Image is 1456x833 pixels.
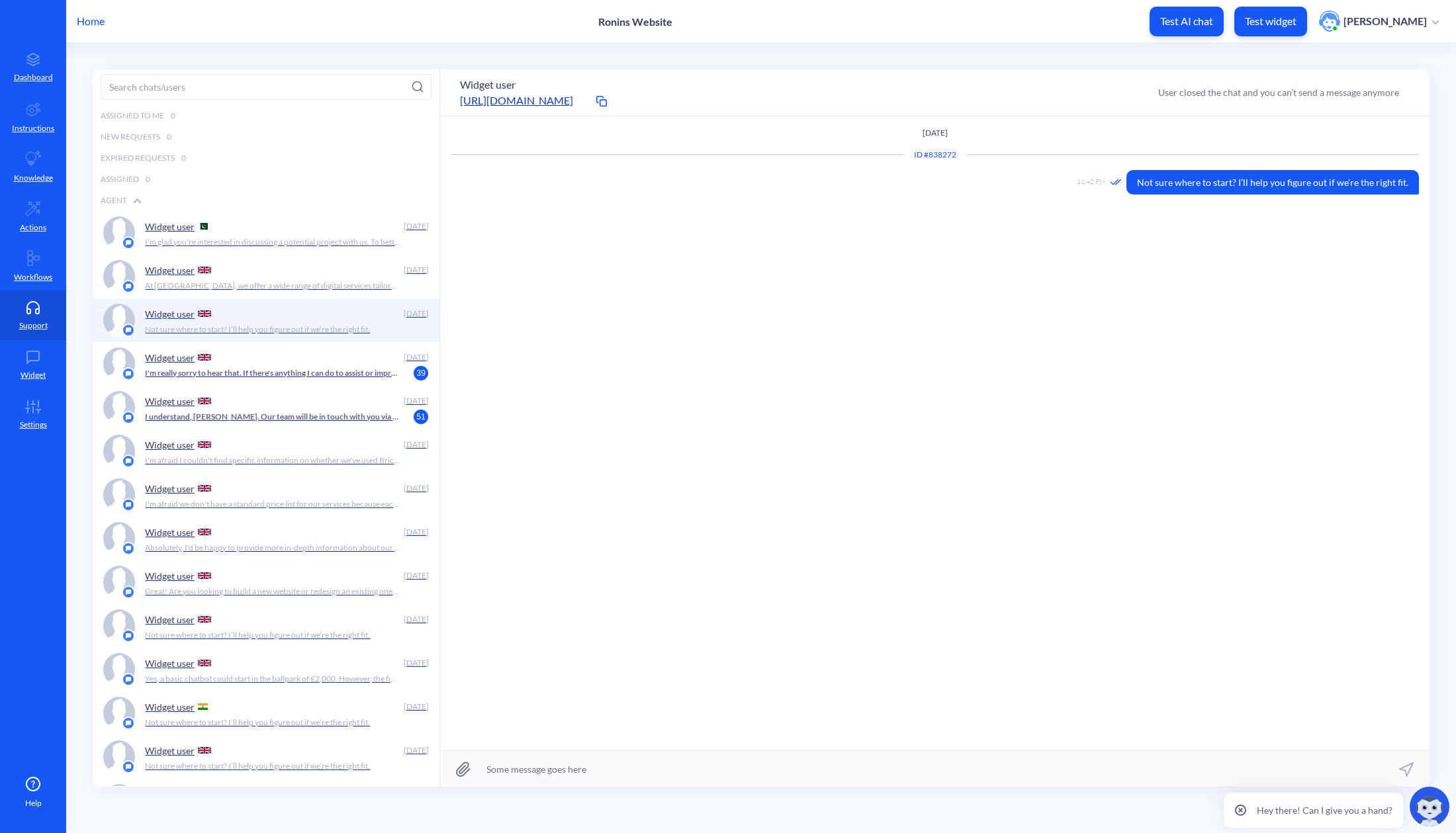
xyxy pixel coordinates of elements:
p: Widget user [145,265,195,276]
p: Knowledge [14,172,53,184]
div: [DATE] [402,308,429,320]
p: Workflows [14,271,52,283]
div: Expired Requests [93,148,439,169]
a: platform iconWidget user [DATE]Great! Are you looking to build a new website or redesign an exist... [93,560,439,604]
span: 0 [146,173,150,185]
div: Conversation ID [903,149,967,161]
div: [DATE] [402,701,429,713]
img: GB [198,267,211,273]
a: platform iconWidget user [DATE]I'm afraid we don't have a standard price list for our services be... [93,473,439,517]
p: I understand, [PERSON_NAME]. Our team will be in touch with you via email as soon as possible. Th... [145,411,401,423]
p: I'm glad you're interested in discussing a potential project with us. To better understand your n... [145,236,401,248]
a: platform iconWidget user [DATE]I'm glad you're interested in discussing a potential project with ... [93,211,439,255]
a: platform iconWidget user [DATE]Not sure where to start? I’ll help you figure out if we’re the rig... [93,604,439,648]
img: platform icon [122,498,135,511]
img: user photo [1319,11,1340,32]
p: Widget user [145,308,195,320]
img: platform icon [122,673,135,686]
p: Widget user [145,614,195,625]
p: Widget user [145,658,195,669]
p: Actions [20,222,46,234]
a: platform iconWidget user [DATE]At [GEOGRAPHIC_DATA], we offer a wide range of digital services ta... [93,255,439,298]
p: I'm afraid we don't have a standard price list for our services because each project we undertake... [145,498,401,510]
a: platform iconWidget user [DATE]Not sure where to start? I’ll help you figure out if we’re the rig... [93,691,439,735]
img: GB [198,310,211,317]
div: Assigned to me [93,105,439,126]
a: platform icon [93,779,439,822]
p: Widget user [145,527,195,538]
span: Not sure where to start? I’ll help you figure out if we’re the right fit. [1126,170,1419,195]
span: 39 [414,366,428,380]
input: Some message goes here [440,751,1430,787]
img: GB [198,485,211,492]
div: [DATE] [402,395,429,407]
img: copilot-icon.svg [1410,787,1449,826]
p: Widget user [145,352,195,363]
p: Widget user [145,570,195,582]
p: Instructions [12,122,54,134]
a: platform iconWidget user [DATE]Not sure where to start? I’ll help you figure out if we’re the rig... [93,298,439,342]
a: platform iconWidget user [DATE]Not sure where to start? I’ll help you figure out if we’re the rig... [93,735,439,779]
p: Not sure where to start? I’ll help you figure out if we’re the right fit. [145,324,370,335]
img: platform icon [122,586,135,599]
a: platform iconWidget user [DATE]I'm really sorry to hear that. If there's anything I can do to ass... [93,342,439,386]
p: Settings [20,419,47,431]
p: I'm really sorry to hear that. If there's anything I can do to assist or improve your experience,... [145,367,401,379]
div: [DATE] [402,220,429,232]
img: platform icon [122,411,135,424]
img: GB [198,529,211,535]
span: 11:42 PM [1077,177,1105,188]
p: Not sure where to start? I’ll help you figure out if we’re the right fit. [145,629,370,641]
input: Search chats/users [101,74,432,100]
p: I'm afraid I couldn't find specific information on whether we've used Bricks for a project. Howev... [145,455,401,466]
img: GB [198,441,211,448]
img: GB [198,616,211,623]
div: User closed the chat and you can’t send a message anymore [1158,85,1399,99]
a: platform iconWidget user [DATE]Yes, a basic chatbot could start in the ballpark of £2,000. Howeve... [93,648,439,691]
p: Test AI chat [1160,15,1213,28]
p: Great! Are you looking to build a new website or redesign an existing one? Could you please tell ... [145,586,401,597]
img: platform icon [122,542,135,555]
div: [DATE] [402,570,429,582]
span: 0 [181,152,186,164]
a: [URL][DOMAIN_NAME] [460,93,592,109]
p: Not sure where to start? I’ll help you figure out if we’re the right fit. [145,760,370,772]
span: 0 [167,131,171,143]
p: Widget user [145,439,195,451]
img: IN [198,703,208,710]
a: platform iconWidget user [DATE]Absolutely, I'd be happy to provide more in-depth information abou... [93,517,439,560]
div: Assigned [93,169,439,190]
img: GB [198,747,211,754]
div: [DATE] [402,439,429,451]
img: platform icon [122,455,135,468]
img: platform icon [122,236,135,249]
button: Test widget [1234,7,1307,36]
img: platform icon [122,280,135,293]
img: platform icon [122,367,135,380]
p: Widget user [145,221,195,232]
div: [DATE] [402,657,429,669]
img: GB [198,354,211,361]
img: platform icon [122,324,135,337]
p: Widget user [145,701,195,713]
div: [DATE] [402,744,429,756]
img: GB [198,572,211,579]
p: Home [77,13,105,29]
p: Widget user [145,745,195,756]
span: 51 [414,410,428,424]
img: platform icon [122,629,135,642]
p: Absolutely, I'd be happy to provide more in-depth information about our SEO services. However, gi... [145,542,401,554]
p: Widget [21,369,46,381]
a: platform iconWidget user [DATE]I'm afraid I couldn't find specific information on whether we've u... [93,429,439,473]
img: GB [198,660,211,666]
p: [PERSON_NAME] [1343,14,1427,28]
p: Ronins Website [598,15,672,28]
p: Support [19,320,48,331]
p: Widget user [145,396,195,407]
button: Test AI chat [1150,7,1224,36]
div: New Requests [93,126,439,148]
p: Widget user [145,483,195,494]
img: PK [198,223,208,230]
